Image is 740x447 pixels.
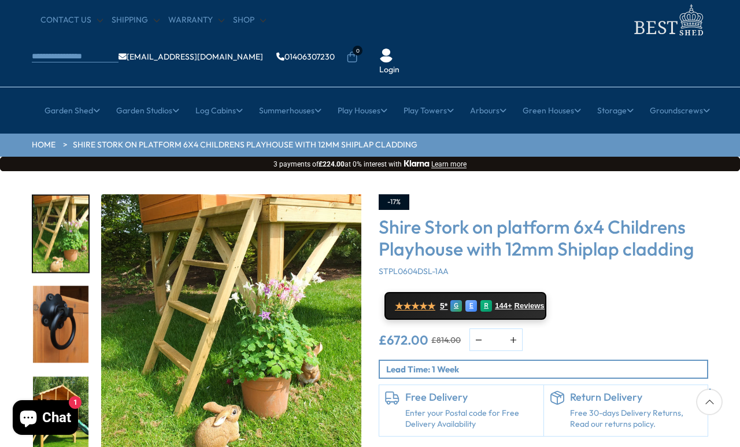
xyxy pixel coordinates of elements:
img: DSCF4379_1beb84e0-a69d-476a-ae91-20c894326842_200x200.jpg [33,286,88,363]
img: User Icon [379,49,393,62]
a: Garden Shed [45,96,100,125]
span: ★★★★★ [395,301,435,312]
a: CONTACT US [40,14,103,26]
span: STPL0604DSL-1AA [379,266,449,276]
span: 0 [353,46,362,56]
div: R [480,300,492,312]
a: Shipping [112,14,160,26]
a: Login [379,64,399,76]
a: 0 [346,51,358,63]
a: Log Cabins [195,96,243,125]
a: ★★★★★ 5* G E R 144+ Reviews [384,292,546,320]
a: Warranty [168,14,224,26]
span: 144+ [495,301,512,311]
inbox-online-store-chat: Shopify online store chat [9,400,82,438]
a: Groundscrews [650,96,710,125]
div: E [465,300,477,312]
a: Green Houses [523,96,581,125]
a: Shire Stork on platform 6x4 Childrens Playhouse with 12mm Shiplap cladding [73,139,417,151]
h6: Return Delivery [570,391,702,404]
p: Lead Time: 1 Week [386,363,707,375]
a: 01406307230 [276,53,335,61]
a: HOME [32,139,55,151]
img: logo [627,1,708,39]
a: Enter your Postal code for Free Delivery Availability [405,408,538,430]
a: Play Houses [338,96,387,125]
div: -17% [379,194,409,210]
a: [EMAIL_ADDRESS][DOMAIN_NAME] [119,53,263,61]
a: Arbours [470,96,506,125]
div: G [450,300,462,312]
div: 2 / 7 [32,194,90,274]
a: Play Towers [404,96,454,125]
div: 3 / 7 [32,285,90,364]
span: Reviews [515,301,545,311]
img: DSCF4478_645c0d40-623d-49cf-aff0-a17ec6a63b96_200x200.jpg [33,195,88,272]
h6: Free Delivery [405,391,538,404]
a: Summerhouses [259,96,321,125]
h3: Shire Stork on platform 6x4 Childrens Playhouse with 12mm Shiplap cladding [379,216,708,260]
p: Free 30-days Delivery Returns, Read our returns policy. [570,408,702,430]
a: Shop [233,14,266,26]
del: £814.00 [431,336,461,344]
ins: £672.00 [379,334,428,346]
a: Garden Studios [116,96,179,125]
a: Storage [597,96,634,125]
